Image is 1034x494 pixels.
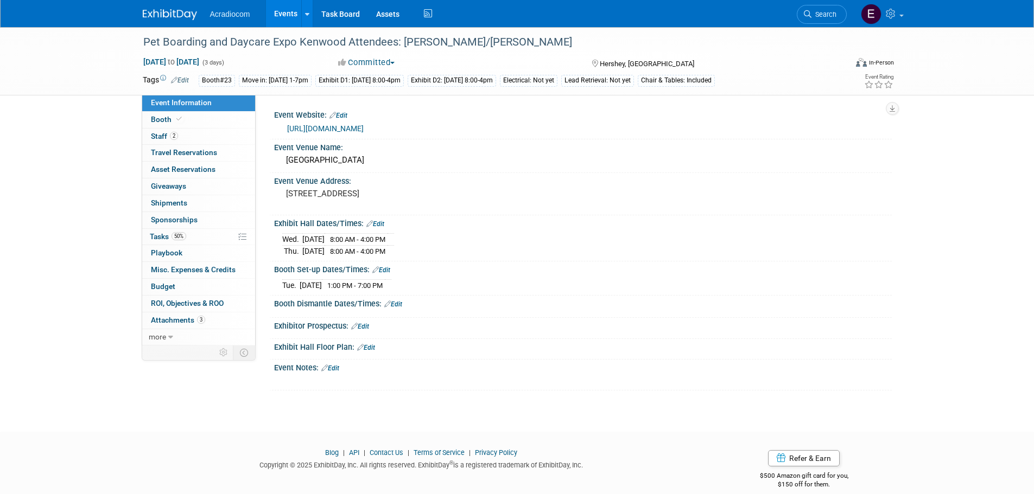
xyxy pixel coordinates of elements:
[151,299,224,307] span: ROI, Objectives & ROO
[142,262,255,278] a: Misc. Expenses & Credits
[142,279,255,295] a: Budget
[315,75,404,86] div: Exhibit D1: [DATE] 8:00-4pm
[210,10,250,18] span: Acradiocom
[716,480,892,489] div: $150 off for them.
[274,360,892,374] div: Event Notes:
[143,9,197,20] img: ExhibitDay
[330,235,385,243] span: 8:00 AM - 4:00 PM
[361,448,368,457] span: |
[349,448,359,457] a: API
[274,139,892,153] div: Event Venue Name:
[143,57,200,67] span: [DATE] [DATE]
[149,332,166,341] span: more
[274,261,892,275] div: Booth Set-up Dates/Times:
[151,148,217,157] span: Travel Reservations
[274,318,892,332] div: Exhibitor Prospectus:
[199,75,235,86] div: Booth#23
[142,195,255,211] a: Shipments
[325,448,339,457] a: Blog
[384,300,402,308] a: Edit
[600,60,694,68] span: Hershey, [GEOGRAPHIC_DATA]
[329,112,347,119] a: Edit
[500,75,557,86] div: Electrical: Not yet
[142,145,255,161] a: Travel Reservations
[172,232,186,240] span: 50%
[239,75,312,86] div: Move in: [DATE] 1-7pm
[274,296,892,310] div: Booth Dismantle Dates/Times:
[351,323,369,330] a: Edit
[638,75,715,86] div: Chair & Tables: Included
[475,448,517,457] a: Privacy Policy
[286,189,519,198] pre: [STREET_ADDRESS]
[274,173,892,187] div: Event Venue Address:
[408,75,496,86] div: Exhibit D2: [DATE] 8:00-4pm
[449,460,453,466] sup: ®
[151,132,178,140] span: Staff
[864,74,893,80] div: Event Rating
[366,220,384,228] a: Edit
[142,129,255,145] a: Staff2
[405,448,412,457] span: |
[151,182,186,190] span: Giveaways
[142,95,255,111] a: Event Information
[151,165,215,174] span: Asset Reservations
[321,364,339,372] a: Edit
[151,248,182,257] span: Playbook
[151,265,236,274] span: Misc. Expenses & Credits
[302,246,325,257] td: [DATE]
[716,464,892,489] div: $500 Amazon gift card for you,
[151,282,175,291] span: Budget
[142,329,255,345] a: more
[282,152,884,169] div: [GEOGRAPHIC_DATA]
[274,107,892,121] div: Event Website:
[561,75,634,86] div: Lead Retrieval: Not yet
[282,246,302,257] td: Thu.
[282,280,300,291] td: Tue.
[151,115,184,124] span: Booth
[151,215,198,224] span: Sponsorships
[868,59,894,67] div: In-Person
[197,316,205,324] span: 3
[282,234,302,246] td: Wed.
[143,458,701,470] div: Copyright © 2025 ExhibitDay, Inc. All rights reserved. ExhibitDay is a registered trademark of Ex...
[274,339,892,353] div: Exhibit Hall Floor Plan:
[287,124,364,133] a: [URL][DOMAIN_NAME]
[811,10,836,18] span: Search
[142,229,255,245] a: Tasks50%
[214,345,233,360] td: Personalize Event Tab Strip
[170,132,178,140] span: 2
[142,162,255,178] a: Asset Reservations
[151,98,212,107] span: Event Information
[142,212,255,228] a: Sponsorships
[142,112,255,128] a: Booth
[340,448,347,457] span: |
[142,245,255,261] a: Playbook
[414,448,465,457] a: Terms of Service
[466,448,473,457] span: |
[233,345,255,360] td: Toggle Event Tabs
[357,344,375,351] a: Edit
[142,296,255,312] a: ROI, Objectives & ROO
[856,58,867,67] img: Format-Inperson.png
[151,198,187,207] span: Shipments
[151,316,205,324] span: Attachments
[274,215,892,229] div: Exhibit Hall Dates/Times:
[370,448,403,457] a: Contact Us
[783,56,895,73] div: Event Format
[300,280,322,291] td: [DATE]
[334,57,399,68] button: Committed
[143,74,189,87] td: Tags
[861,4,881,24] img: Elizabeth Martinez
[166,57,176,66] span: to
[302,234,325,246] td: [DATE]
[171,76,189,84] a: Edit
[150,232,186,241] span: Tasks
[768,450,840,466] a: Refer & Earn
[797,5,847,24] a: Search
[330,247,385,255] span: 8:00 AM - 4:00 PM
[201,59,224,66] span: (3 days)
[176,116,182,122] i: Booth reservation complete
[139,33,830,52] div: Pet Boarding and Daycare Expo Kenwood Attendees: [PERSON_NAME]/[PERSON_NAME]
[142,178,255,195] a: Giveaways
[372,266,390,274] a: Edit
